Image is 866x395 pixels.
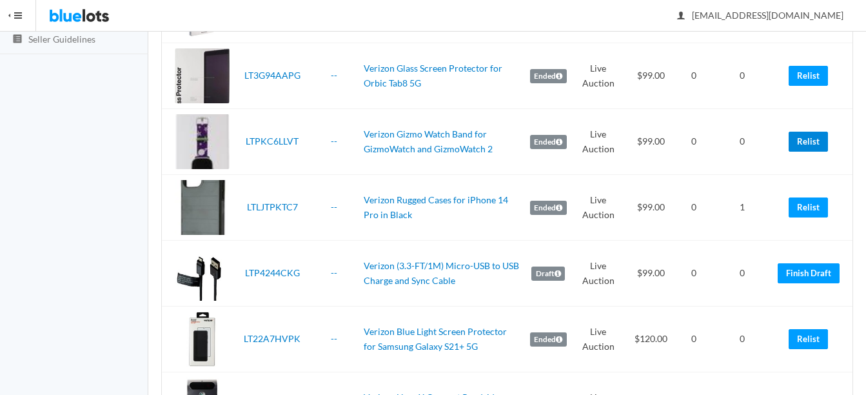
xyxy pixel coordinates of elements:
label: Draft [531,267,565,281]
td: $99.00 [625,43,677,109]
td: Live Auction [572,43,625,109]
a: Relist [789,66,828,86]
label: Ended [530,69,567,83]
td: 0 [676,109,711,175]
td: 0 [711,109,773,175]
a: Verizon Rugged Cases for iPhone 14 Pro in Black [364,194,508,220]
td: Live Auction [572,307,625,372]
ion-icon: person [674,10,687,23]
td: 0 [711,241,773,307]
label: Ended [530,135,567,149]
span: Seller Guidelines [28,34,95,45]
td: $99.00 [625,241,677,307]
a: -- [331,201,337,212]
td: 0 [676,307,711,372]
td: 0 [711,43,773,109]
label: Ended [530,201,567,215]
td: Live Auction [572,241,625,307]
td: $120.00 [625,307,677,372]
a: Finish Draft [778,263,840,283]
a: Verizon Gizmo Watch Band for GizmoWatch and GizmoWatch 2 [364,128,493,154]
a: Verizon Blue Light Screen Protector for Samsung Galaxy S21+ 5G [364,326,507,352]
a: Verizon Glass Screen Protector for Orbic Tab8 5G [364,63,502,88]
a: Relist [789,132,828,152]
a: LTP4244CKG [245,267,300,278]
a: LT22A7HVPK [244,333,300,344]
td: 0 [676,43,711,109]
a: -- [331,70,337,81]
td: 0 [711,307,773,372]
td: 1 [711,175,773,241]
td: $99.00 [625,175,677,241]
td: 0 [676,175,711,241]
a: LTLJTPKTC7 [247,201,298,212]
td: 0 [676,241,711,307]
a: -- [331,267,337,278]
td: Live Auction [572,109,625,175]
td: Live Auction [572,175,625,241]
ion-icon: list box [11,34,24,46]
a: LT3G94AAPG [244,70,300,81]
td: $99.00 [625,109,677,175]
a: LTPKC6LLVT [246,136,299,147]
a: Relist [789,329,828,349]
a: Relist [789,197,828,218]
a: -- [331,136,337,147]
a: -- [331,333,337,344]
span: [EMAIL_ADDRESS][DOMAIN_NAME] [678,10,843,21]
a: Verizon (3.3-FT/1M) Micro-USB to USB Charge and Sync Cable [364,260,519,286]
label: Ended [530,332,567,347]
